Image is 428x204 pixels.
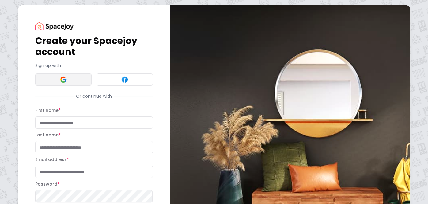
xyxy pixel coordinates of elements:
[35,132,61,138] label: Last name
[35,62,153,69] p: Sign up with
[74,93,114,99] span: Or continue with
[35,156,69,163] label: Email address
[60,76,67,83] img: Google signin
[35,181,59,187] label: Password
[35,107,61,113] label: First name
[121,76,128,83] img: Facebook signin
[35,22,74,30] img: Spacejoy Logo
[35,35,153,57] h1: Create your Spacejoy account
